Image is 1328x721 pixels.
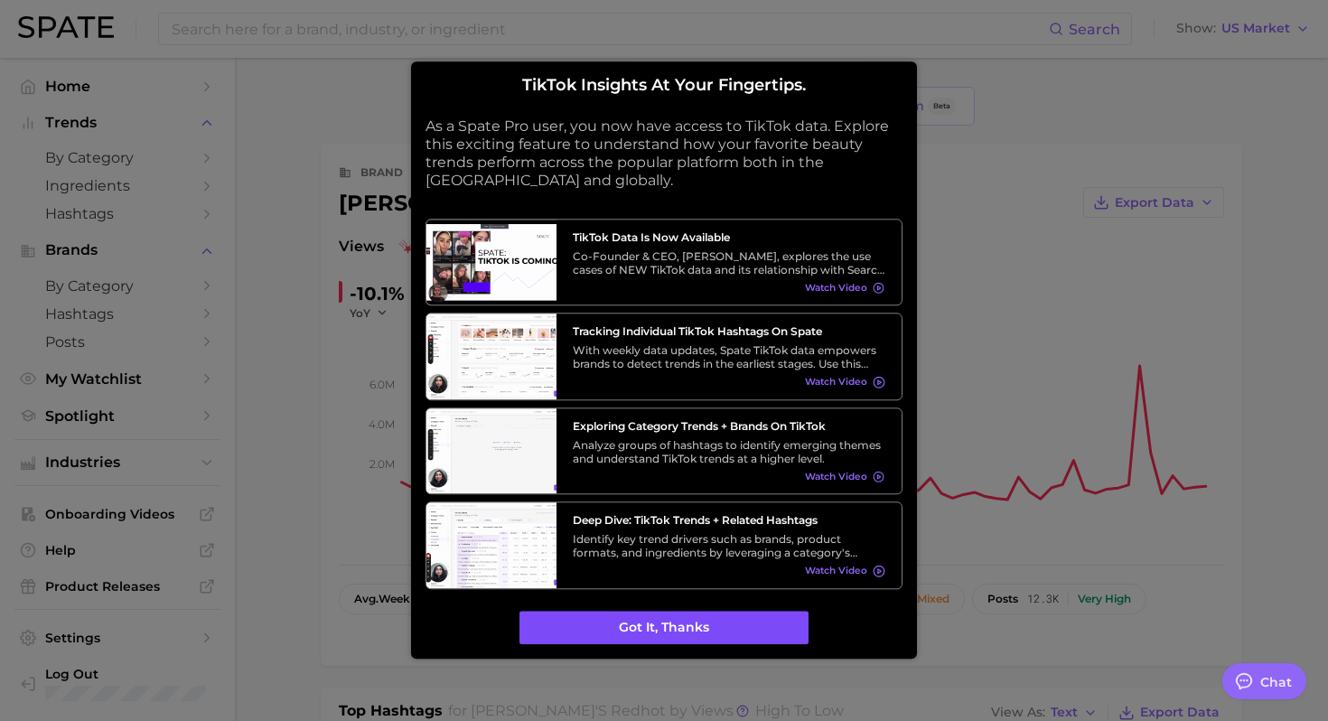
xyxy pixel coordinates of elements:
div: With weekly data updates, Spate TikTok data empowers brands to detect trends in the earliest stag... [573,343,885,370]
span: Watch Video [805,566,867,577]
h3: Exploring Category Trends + Brands on TikTok [573,419,885,433]
h2: TikTok insights at your fingertips. [426,76,902,96]
span: Watch Video [805,282,867,294]
span: Watch Video [805,471,867,482]
div: Analyze groups of hashtags to identify emerging themes and understand TikTok trends at a higher l... [573,438,885,465]
div: Identify key trend drivers such as brands, product formats, and ingredients by leveraging a categ... [573,532,885,559]
h3: Deep Dive: TikTok Trends + Related Hashtags [573,513,885,527]
a: TikTok data is now availableCo-Founder & CEO, [PERSON_NAME], explores the use cases of NEW TikTok... [426,219,902,306]
h3: Tracking Individual TikTok Hashtags on Spate [573,324,885,338]
h3: TikTok data is now available [573,230,885,244]
div: Co-Founder & CEO, [PERSON_NAME], explores the use cases of NEW TikTok data and its relationship w... [573,249,885,276]
button: Got it, thanks [519,611,809,645]
a: Deep Dive: TikTok Trends + Related HashtagsIdentify key trend drivers such as brands, product for... [426,501,902,589]
a: Exploring Category Trends + Brands on TikTokAnalyze groups of hashtags to identify emerging theme... [426,407,902,495]
span: Watch Video [805,377,867,389]
a: Tracking Individual TikTok Hashtags on SpateWith weekly data updates, Spate TikTok data empowers ... [426,313,902,400]
p: As a Spate Pro user, you now have access to TikTok data. Explore this exciting feature to underst... [426,117,902,190]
